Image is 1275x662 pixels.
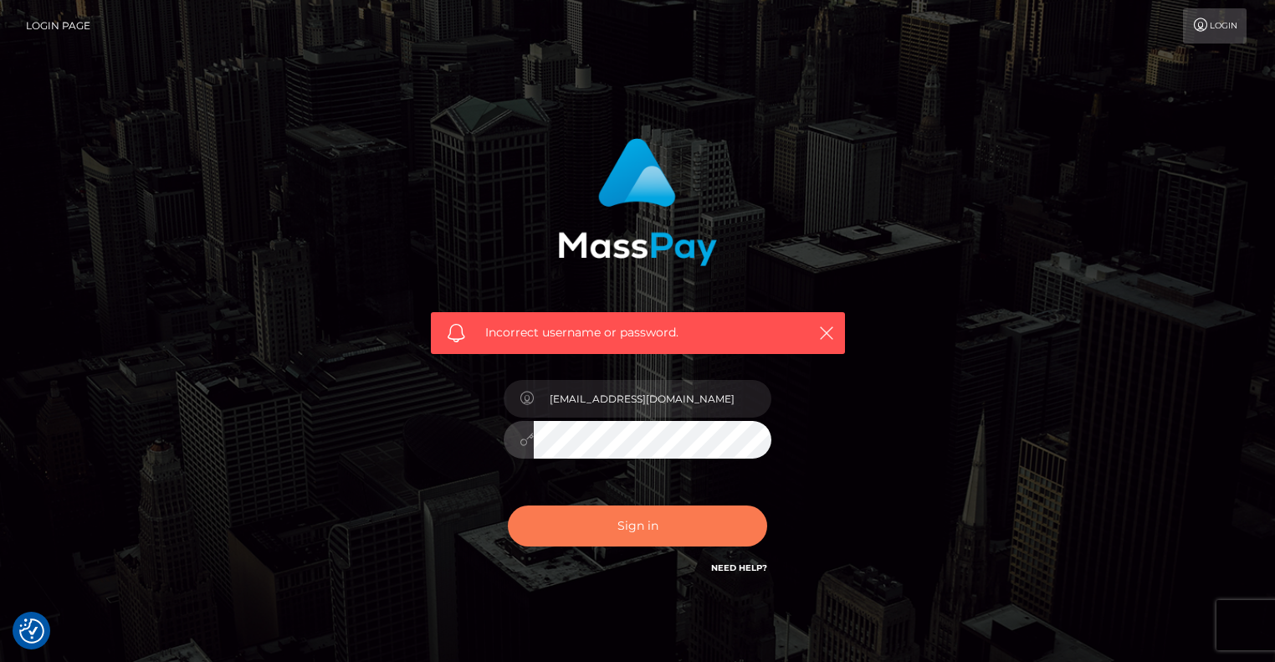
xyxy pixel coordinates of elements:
[19,618,44,644] button: Consent Preferences
[19,618,44,644] img: Revisit consent button
[534,380,771,418] input: Username...
[485,324,791,341] span: Incorrect username or password.
[711,562,767,573] a: Need Help?
[26,8,90,44] a: Login Page
[558,138,717,266] img: MassPay Login
[508,505,767,547] button: Sign in
[1183,8,1247,44] a: Login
